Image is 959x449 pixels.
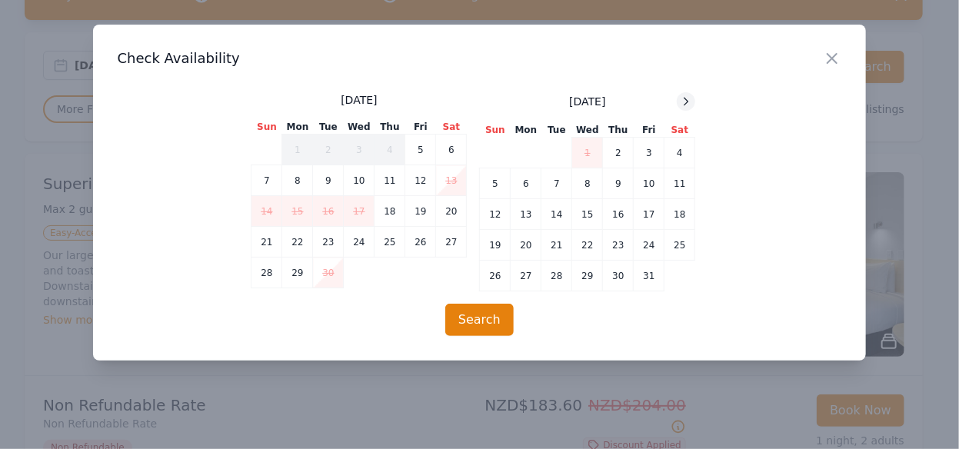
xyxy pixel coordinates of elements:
td: 25 [375,227,405,258]
td: 26 [480,261,511,291]
td: 3 [634,138,664,168]
td: 14 [541,199,572,230]
td: 3 [344,135,375,165]
td: 18 [664,199,695,230]
td: 12 [405,165,436,196]
td: 9 [603,168,634,199]
td: 17 [344,196,375,227]
td: 27 [511,261,541,291]
td: 15 [282,196,313,227]
td: 24 [634,230,664,261]
td: 8 [282,165,313,196]
td: 29 [572,261,603,291]
td: 5 [405,135,436,165]
td: 8 [572,168,603,199]
th: Tue [541,123,572,138]
h3: Check Availability [118,49,842,68]
td: 18 [375,196,405,227]
td: 29 [282,258,313,288]
td: 13 [436,165,467,196]
td: 28 [541,261,572,291]
th: Sat [664,123,695,138]
th: Wed [344,120,375,135]
th: Thu [375,120,405,135]
td: 2 [313,135,344,165]
td: 19 [480,230,511,261]
td: 5 [480,168,511,199]
td: 10 [344,165,375,196]
td: 1 [282,135,313,165]
td: 26 [405,227,436,258]
td: 28 [251,258,282,288]
td: 21 [251,227,282,258]
th: Sun [480,123,511,138]
td: 6 [436,135,467,165]
td: 17 [634,199,664,230]
td: 16 [313,196,344,227]
td: 4 [375,135,405,165]
th: Thu [603,123,634,138]
span: [DATE] [341,92,377,108]
span: [DATE] [569,94,605,109]
td: 22 [572,230,603,261]
td: 30 [313,258,344,288]
td: 23 [313,227,344,258]
th: Sat [436,120,467,135]
td: 11 [664,168,695,199]
td: 20 [511,230,541,261]
td: 1 [572,138,603,168]
td: 9 [313,165,344,196]
td: 30 [603,261,634,291]
button: Search [445,304,514,336]
td: 22 [282,227,313,258]
td: 24 [344,227,375,258]
td: 31 [634,261,664,291]
td: 27 [436,227,467,258]
th: Wed [572,123,603,138]
td: 16 [603,199,634,230]
td: 23 [603,230,634,261]
td: 11 [375,165,405,196]
th: Tue [313,120,344,135]
td: 15 [572,199,603,230]
th: Fri [405,120,436,135]
td: 2 [603,138,634,168]
td: 6 [511,168,541,199]
td: 4 [664,138,695,168]
th: Mon [511,123,541,138]
td: 7 [251,165,282,196]
td: 21 [541,230,572,261]
td: 7 [541,168,572,199]
td: 12 [480,199,511,230]
td: 19 [405,196,436,227]
th: Mon [282,120,313,135]
td: 25 [664,230,695,261]
td: 13 [511,199,541,230]
td: 10 [634,168,664,199]
td: 14 [251,196,282,227]
td: 20 [436,196,467,227]
th: Fri [634,123,664,138]
th: Sun [251,120,282,135]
